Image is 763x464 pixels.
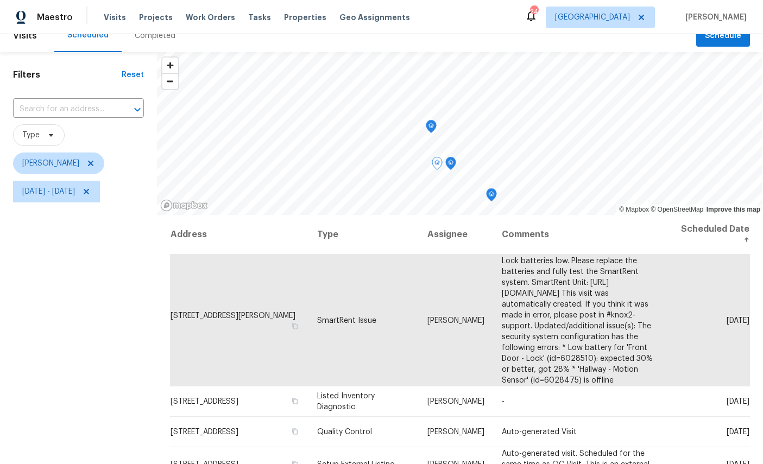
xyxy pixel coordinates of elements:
span: Geo Assignments [339,12,410,23]
span: [DATE] [727,428,749,436]
button: Copy Address [290,396,300,406]
span: Lock batteries low. Please replace the batteries and fully test the SmartRent system. SmartRent U... [502,257,653,384]
a: Mapbox [619,206,649,213]
span: [STREET_ADDRESS][PERSON_NAME] [171,312,295,319]
span: Auto-generated Visit [502,428,577,436]
button: Zoom in [162,58,178,73]
div: Map marker [486,188,497,205]
button: Copy Address [290,427,300,436]
span: Properties [284,12,326,23]
span: [PERSON_NAME] [22,158,79,169]
span: [PERSON_NAME] [427,428,484,436]
div: Map marker [432,157,443,174]
a: OpenStreetMap [651,206,703,213]
button: Zoom out [162,73,178,89]
input: Search for an address... [13,101,113,118]
div: Reset [122,69,144,80]
div: Completed [135,30,175,41]
div: Map marker [426,120,437,137]
span: [PERSON_NAME] [681,12,747,23]
div: Scheduled [67,30,109,41]
span: [PERSON_NAME] [427,316,484,324]
div: Map marker [445,157,456,174]
button: Copy Address [290,321,300,330]
span: Projects [139,12,173,23]
th: Address [170,215,308,255]
span: [DATE] - [DATE] [22,186,75,197]
span: SmartRent Issue [317,316,376,324]
span: [DATE] [727,398,749,405]
h1: Filters [13,69,122,80]
span: Visits [13,24,37,48]
span: Quality Control [317,428,372,436]
span: [GEOGRAPHIC_DATA] [555,12,630,23]
span: [PERSON_NAME] [427,398,484,405]
span: Maestro [37,12,73,23]
button: Open [130,102,145,117]
span: [STREET_ADDRESS] [171,428,238,436]
canvas: Map [157,52,763,215]
span: Zoom out [162,74,178,89]
span: - [502,398,505,405]
th: Comments [493,215,667,255]
span: Type [22,130,40,141]
a: Improve this map [707,206,760,213]
a: Mapbox homepage [160,199,208,212]
div: 24 [530,7,538,17]
span: Visits [104,12,126,23]
span: Schedule [705,29,741,43]
span: Listed Inventory Diagnostic [317,392,375,411]
span: [STREET_ADDRESS] [171,398,238,405]
button: Schedule [696,25,750,47]
span: [DATE] [727,316,749,324]
th: Scheduled Date ↑ [667,215,750,255]
th: Type [308,215,419,255]
th: Assignee [419,215,493,255]
span: Tasks [248,14,271,21]
span: Work Orders [186,12,235,23]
